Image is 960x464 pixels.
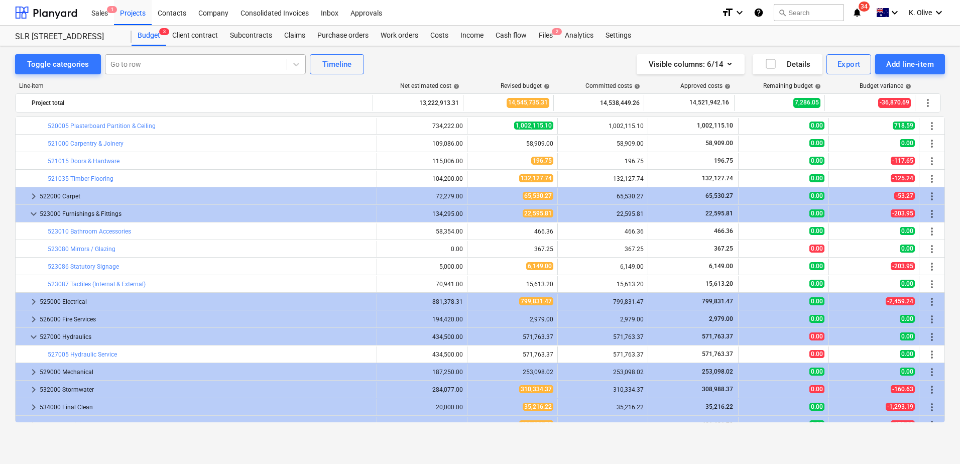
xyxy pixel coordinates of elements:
div: 571,763.37 [562,333,644,340]
span: keyboard_arrow_right [28,366,40,378]
span: More actions [926,313,938,325]
span: 367.25 [713,245,734,252]
div: 253,098.02 [471,369,553,376]
span: keyboard_arrow_right [28,401,40,413]
span: 58,909.00 [704,140,734,147]
span: More actions [926,138,938,150]
div: 58,909.00 [562,140,644,147]
span: 0.00 [809,350,824,358]
a: Income [454,26,490,46]
span: 14,521,942.16 [688,98,730,107]
span: 3 [159,28,169,35]
span: 0.00 [900,245,915,253]
button: Toggle categories [15,54,101,74]
div: Revised budget [501,82,550,89]
div: 310,334.37 [562,386,644,393]
span: 1,002,115.10 [696,122,734,129]
div: 104,200.00 [381,175,463,182]
span: 132,127.74 [701,175,734,182]
span: 0.00 [900,139,915,147]
div: 2,979.00 [471,316,553,323]
span: -160.63 [891,385,915,393]
div: 532000 Stormwater [40,382,373,398]
a: Files2 [533,26,559,46]
span: 0.00 [809,174,824,182]
div: 284,077.00 [381,386,463,393]
div: 115,006.00 [381,158,463,165]
a: Claims [278,26,311,46]
button: Export [826,54,872,74]
span: 421,691.79 [701,421,734,428]
a: Subcontracts [224,26,278,46]
span: More actions [926,155,938,167]
div: Committed costs [585,82,640,89]
span: 196.75 [531,157,553,165]
div: 58,354.00 [381,228,463,235]
button: Search [774,4,844,21]
div: Budget variance [860,82,911,89]
span: 0.00 [809,280,824,288]
span: 0.00 [809,385,824,393]
a: Client contract [166,26,224,46]
span: 799,831.47 [701,298,734,305]
span: 2 [552,28,562,35]
button: Details [753,54,822,74]
a: 521000 Carpentry & Joinery [48,140,124,147]
a: 523086 Statutory Signage [48,263,119,270]
span: 6,149.00 [526,262,553,270]
span: 0.00 [809,192,824,200]
span: More actions [922,97,934,109]
div: 466.36 [471,228,553,235]
span: -203.95 [891,262,915,270]
div: 253,098.02 [562,369,644,376]
span: More actions [926,401,938,413]
div: 70,941.00 [381,281,463,288]
div: 134,295.00 [381,210,463,217]
a: Costs [424,26,454,46]
div: 367.25 [562,246,644,253]
span: help [542,83,550,89]
div: 13,222,913.31 [377,95,459,111]
span: 0.00 [809,139,824,147]
div: 523000 Furnishings & Fittings [40,206,373,222]
div: Budget [132,26,166,46]
div: 35,216.22 [562,404,644,411]
span: 0.00 [900,332,915,340]
div: 5,000.00 [381,263,463,270]
span: -203.95 [891,209,915,217]
span: 0.00 [809,262,824,270]
div: 280,000.00 [381,421,463,428]
a: 523080 Mirrors / Glazing [48,246,115,253]
a: 527005 Hydraulic Service [48,351,117,358]
span: help [813,83,821,89]
i: notifications [852,7,862,19]
div: SLR [STREET_ADDRESS] [15,32,119,42]
a: Purchase orders [311,26,375,46]
div: Toggle categories [27,58,89,71]
div: 525000 Electrical [40,294,373,310]
span: -117.65 [891,157,915,165]
span: More actions [926,208,938,220]
span: 7,286.05 [793,98,820,107]
div: 72,279.00 [381,193,463,200]
div: 434,500.00 [381,333,463,340]
span: help [451,83,459,89]
div: 522000 Carpet [40,188,373,204]
div: 799,831.47 [562,298,644,305]
span: 421,691.79 [519,420,553,428]
div: 132,127.74 [562,175,644,182]
span: 6,149.00 [708,263,734,270]
a: Work orders [375,26,424,46]
span: 0.00 [809,315,824,323]
div: Files [533,26,559,46]
span: 571,763.37 [701,351,734,358]
button: Visible columns:6/14 [637,54,745,74]
span: 253,098.02 [701,368,734,375]
div: 20,000.00 [381,404,463,411]
div: 367.25 [471,246,553,253]
div: Settings [599,26,637,46]
span: 132,127.74 [519,174,553,182]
